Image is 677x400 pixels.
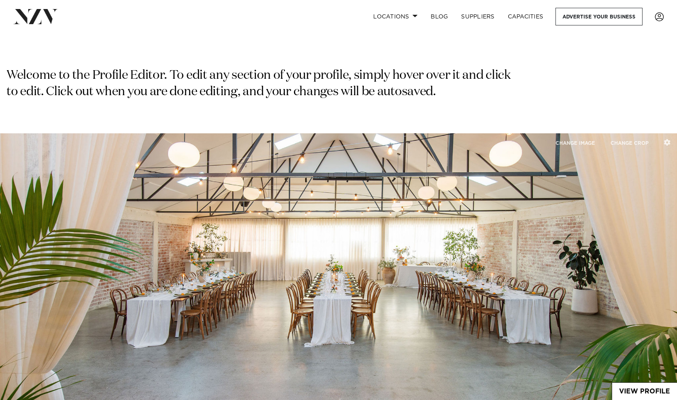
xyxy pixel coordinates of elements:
a: Capacities [501,8,550,25]
a: BLOG [424,8,454,25]
a: View Profile [612,383,677,400]
a: SUPPLIERS [454,8,501,25]
a: Locations [367,8,424,25]
img: nzv-logo.png [13,9,58,24]
button: CHANGE CROP [604,134,656,152]
a: Advertise your business [555,8,643,25]
p: Welcome to the Profile Editor. To edit any section of your profile, simply hover over it and clic... [7,68,514,101]
button: CHANGE IMAGE [548,134,602,152]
